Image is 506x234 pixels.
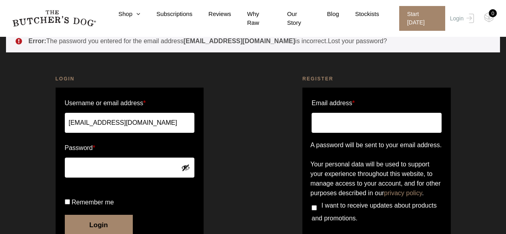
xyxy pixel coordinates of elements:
[65,199,70,204] input: Remember me
[271,10,311,28] a: Our Story
[56,75,204,83] h2: Login
[192,10,231,19] a: Reviews
[484,12,494,22] img: TBD_Cart-Empty.png
[391,6,448,31] a: Start [DATE]
[312,202,437,222] span: I want to receive updates about products and promotions.
[28,36,487,46] li: The password you entered for the email address is incorrect.
[28,38,46,44] strong: Error:
[65,97,195,110] label: Username or email address
[65,142,195,154] label: Password
[384,190,422,196] a: privacy policy
[312,205,317,210] input: I want to receive updates about products and promotions.
[311,10,339,19] a: Blog
[399,6,445,31] span: Start [DATE]
[72,199,114,206] span: Remember me
[302,75,451,83] h2: Register
[184,38,295,44] strong: [EMAIL_ADDRESS][DOMAIN_NAME]
[328,38,387,44] a: Lost your password?
[181,163,190,172] button: Show password
[140,10,192,19] a: Subscriptions
[489,9,497,17] div: 0
[102,10,140,19] a: Shop
[312,97,355,110] label: Email address
[310,140,443,150] p: A password will be sent to your email address.
[231,10,271,28] a: Why Raw
[448,6,474,31] a: Login
[310,160,443,198] p: Your personal data will be used to support your experience throughout this website, to manage acc...
[339,10,379,19] a: Stockists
